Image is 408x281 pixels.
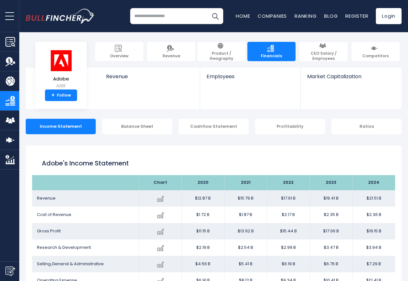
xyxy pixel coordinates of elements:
td: $21.51 B [352,190,395,207]
a: CEO Salary / Employees [299,42,348,61]
span: Product / Geography [200,51,242,61]
a: Overview [95,42,143,61]
span: Revenue [163,53,180,59]
td: $2.19 B [182,239,224,256]
a: Go to homepage [26,9,95,23]
td: $2.17 B [267,207,310,223]
span: Market Capitalization [307,73,395,80]
td: $3.47 B [310,239,352,256]
td: $5.41 B [224,256,267,272]
div: Ratios [332,119,402,134]
a: Register [345,13,368,19]
a: Market Capitalization [301,68,401,90]
div: Balance Sheet [102,119,172,134]
td: $6.76 B [310,256,352,272]
td: $15.44 B [267,223,310,239]
a: Companies [258,13,287,19]
td: $19.15 B [352,223,395,239]
td: $2.99 B [267,239,310,256]
span: Competitors [362,53,389,59]
div: Profitability [255,119,325,134]
span: Selling,General & Administrative [37,261,104,267]
td: $1.72 B [182,207,224,223]
small: ADBE [50,83,72,89]
th: 2024 [352,175,395,190]
td: $2.54 B [224,239,267,256]
span: Revenue [106,73,194,80]
td: $17.06 B [310,223,352,239]
img: bullfincher logo [26,9,95,23]
th: Chart [139,175,182,190]
span: Research & Development [37,244,91,250]
a: Home [236,13,250,19]
button: Search [207,8,223,24]
a: Blog [324,13,338,19]
a: Product / Geography [197,42,245,61]
a: Ranking [295,13,316,19]
td: $7.29 B [352,256,395,272]
td: $13.92 B [224,223,267,239]
a: Revenue [147,42,195,61]
td: $12.87 B [182,190,224,207]
th: 2020 [182,175,224,190]
td: $17.61 B [267,190,310,207]
span: CEO Salary / Employees [303,51,344,61]
a: Employees [200,68,300,90]
th: 2022 [267,175,310,190]
span: Employees [207,73,294,80]
span: Overview [110,53,129,59]
h1: Adobe's Income Statement [42,158,386,168]
span: Revenue [37,195,56,201]
span: Financials [261,53,282,59]
div: Cashflow Statement [179,119,249,134]
a: Revenue [100,68,200,90]
td: $19.41 B [310,190,352,207]
td: $4.56 B [182,256,224,272]
th: 2021 [224,175,267,190]
div: Income Statement [26,119,96,134]
span: Adobe [50,76,72,82]
td: $3.94 B [352,239,395,256]
th: 2023 [310,175,352,190]
td: $11.15 B [182,223,224,239]
td: $15.79 B [224,190,267,207]
strong: + [51,92,55,98]
span: Gross Profit [37,228,61,234]
td: $6.19 B [267,256,310,272]
a: Financials [247,42,296,61]
a: +Follow [45,89,77,101]
td: $2.35 B [310,207,352,223]
a: Adobe ADBE [49,50,73,90]
a: Competitors [351,42,400,61]
td: $2.36 B [352,207,395,223]
a: Login [376,8,402,24]
span: Cost of Revenue [37,211,71,218]
td: $1.87 B [224,207,267,223]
